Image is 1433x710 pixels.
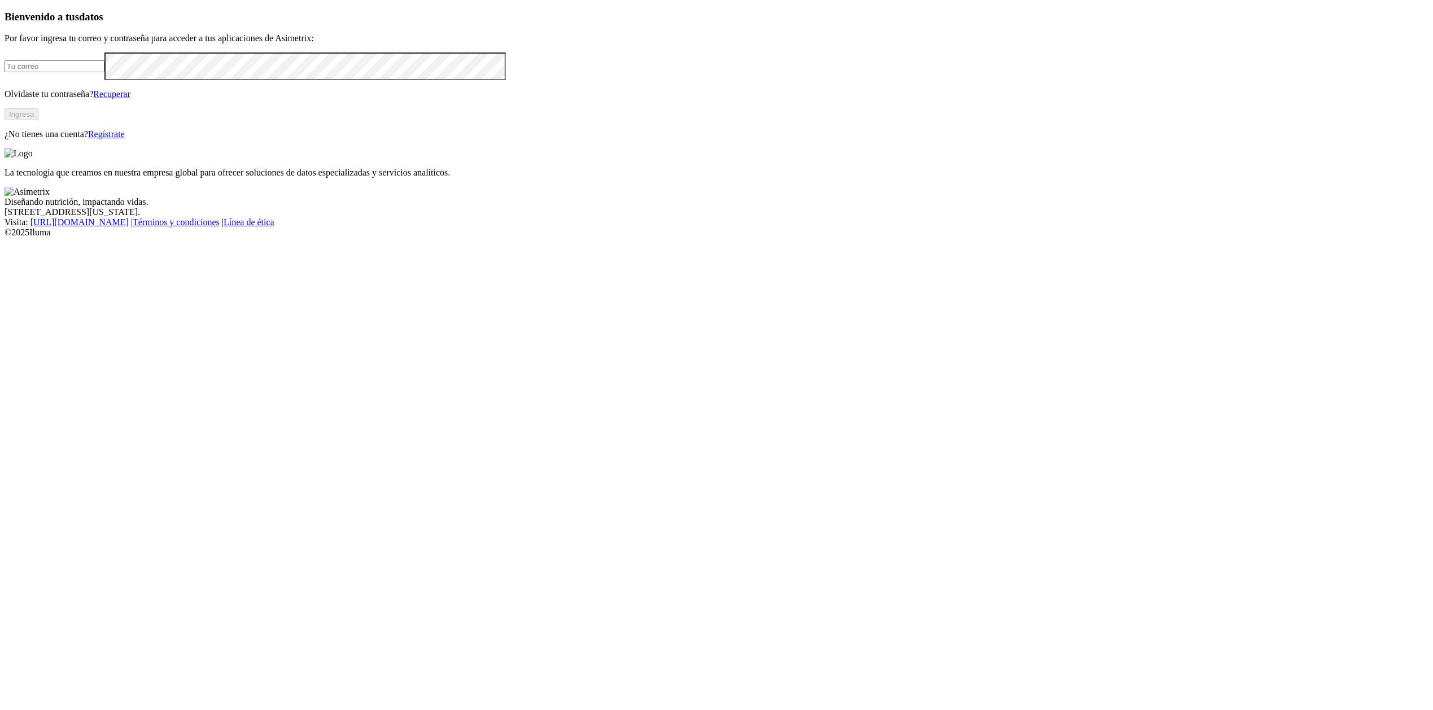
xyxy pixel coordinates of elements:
[79,11,103,23] span: datos
[93,89,130,99] a: Recuperar
[88,129,125,139] a: Regístrate
[30,217,129,227] a: [URL][DOMAIN_NAME]
[5,187,50,197] img: Asimetrix
[5,207,1428,217] div: [STREET_ADDRESS][US_STATE].
[5,60,104,72] input: Tu correo
[5,217,1428,227] div: Visita : | |
[5,129,1428,139] p: ¿No tienes una cuenta?
[5,11,1428,23] h3: Bienvenido a tus
[5,148,33,159] img: Logo
[133,217,220,227] a: Términos y condiciones
[5,89,1428,99] p: Olvidaste tu contraseña?
[5,197,1428,207] div: Diseñando nutrición, impactando vidas.
[5,227,1428,238] div: © 2025 Iluma
[5,108,38,120] button: Ingresa
[5,33,1428,43] p: Por favor ingresa tu correo y contraseña para acceder a tus aplicaciones de Asimetrix:
[5,168,1428,178] p: La tecnología que creamos en nuestra empresa global para ofrecer soluciones de datos especializad...
[224,217,274,227] a: Línea de ética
